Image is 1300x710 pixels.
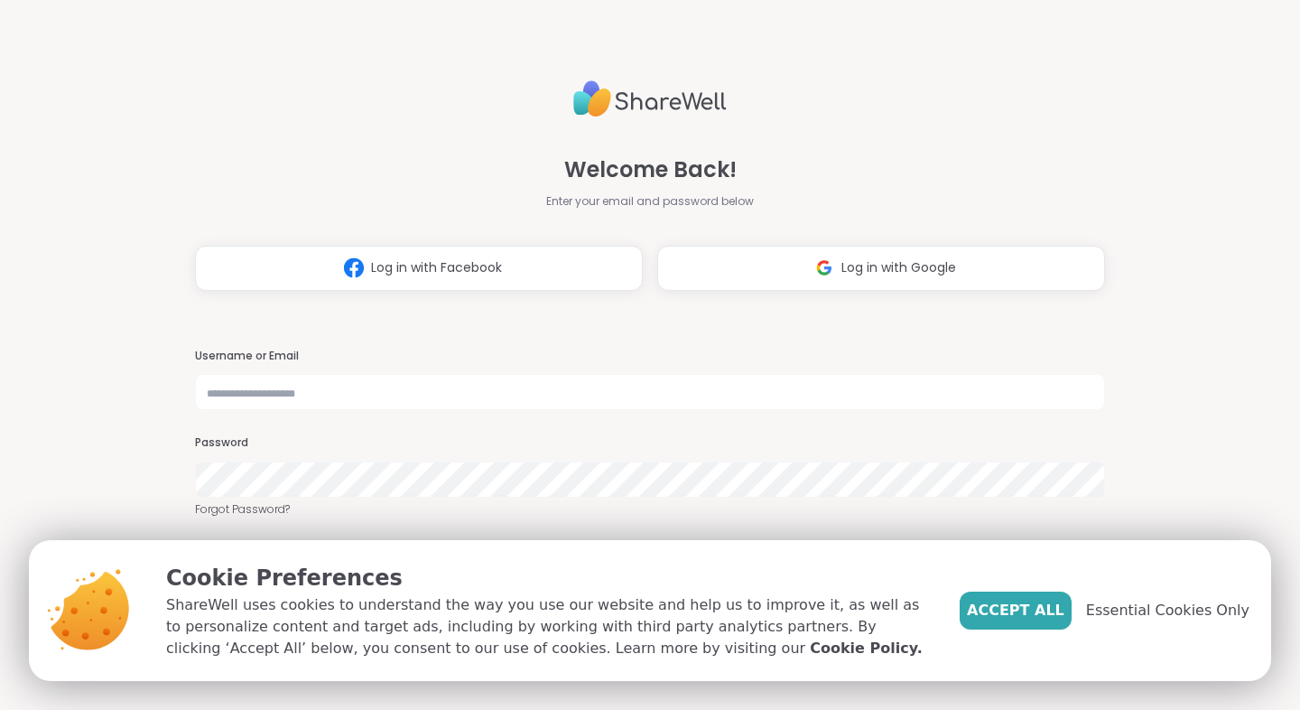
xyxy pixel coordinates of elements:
span: Accept All [967,600,1064,621]
span: Essential Cookies Only [1086,600,1249,621]
h3: Password [195,435,1105,451]
button: Log in with Google [657,246,1105,291]
button: Accept All [960,592,1072,630]
p: ShareWell uses cookies to understand the way you use our website and help us to improve it, as we... [166,594,931,659]
p: Cookie Preferences [166,562,931,594]
span: Enter your email and password below [546,193,754,210]
img: ShareWell Logomark [807,251,841,285]
a: Cookie Policy. [810,638,922,659]
span: Welcome Back! [564,154,737,186]
button: Log in with Facebook [195,246,643,291]
span: Log in with Google [841,258,956,277]
img: ShareWell Logomark [337,251,371,285]
img: ShareWell Logo [573,73,727,125]
span: Log in with Facebook [371,258,502,277]
a: Forgot Password? [195,501,1105,518]
h3: Username or Email [195,349,1105,364]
